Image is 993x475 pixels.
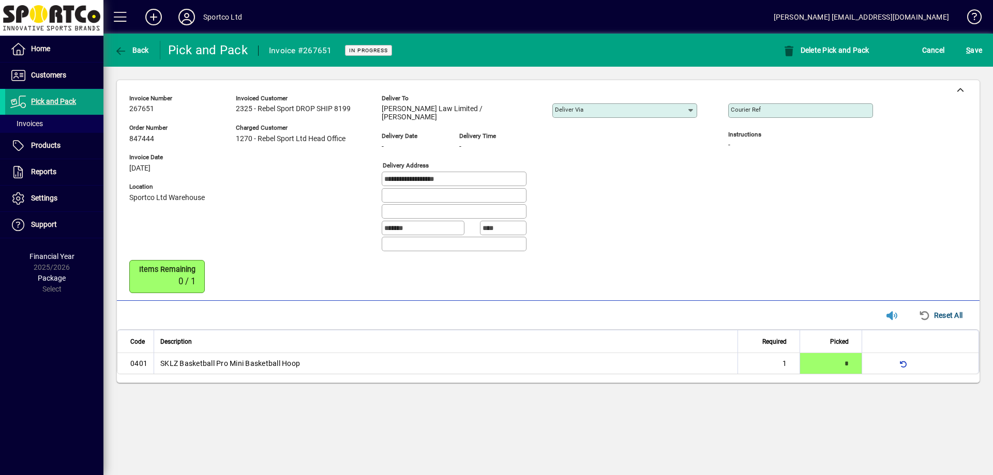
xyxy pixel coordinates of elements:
[31,71,66,79] span: Customers
[133,265,195,273] span: Items remaining
[129,164,151,173] span: [DATE]
[830,336,849,347] span: Picked
[29,252,74,261] span: Financial Year
[10,119,43,128] span: Invoices
[236,105,351,113] span: 2325 - Rebel Sport DROP SHIP 8199
[382,133,444,140] span: Delivery date
[780,41,872,59] button: Delete Pick and Pack
[129,194,205,202] span: Sportco Ltd Warehouse
[236,125,351,131] span: Charged customer
[269,42,332,59] div: Invoice #267651
[5,36,103,62] a: Home
[129,135,154,143] span: 847444
[783,46,869,54] span: Delete Pick and Pack
[154,353,738,374] td: SKLZ Basketball Pro Mini Basketball Hoop
[459,143,461,151] span: -
[966,46,970,54] span: S
[728,141,730,149] span: -
[5,212,103,238] a: Support
[5,186,103,211] a: Settings
[178,277,195,286] span: 0 / 1
[31,141,61,149] span: Products
[129,105,154,113] span: 267651
[914,306,967,325] button: Reset All
[103,41,160,59] app-page-header-button: Back
[31,194,57,202] span: Settings
[168,42,248,58] div: Pick and Pack
[5,115,103,132] a: Invoices
[112,41,152,59] button: Back
[130,336,145,347] span: Code
[382,105,537,121] span: [PERSON_NAME] Law Limited / [PERSON_NAME]
[919,307,962,324] span: Reset All
[31,167,56,176] span: Reports
[728,131,873,138] span: Instructions
[774,9,949,25] div: [PERSON_NAME] [EMAIL_ADDRESS][DOMAIN_NAME]
[203,9,242,25] div: Sportco Ltd
[5,133,103,159] a: Products
[964,41,985,59] button: Save
[762,336,787,347] span: Required
[38,274,66,282] span: Package
[129,183,205,190] span: Location
[922,42,945,58] span: Cancel
[555,106,583,113] mat-label: Deliver via
[137,8,170,26] button: Add
[117,353,154,374] td: 0401
[160,336,192,347] span: Description
[349,47,388,54] span: In Progress
[129,154,205,161] span: Invoice Date
[459,133,521,140] span: Delivery time
[236,135,345,143] span: 1270 - Rebel Sport Ltd Head Office
[31,97,76,105] span: Pick and Pack
[966,42,982,58] span: ave
[31,44,50,53] span: Home
[31,220,57,228] span: Support
[5,63,103,88] a: Customers
[959,2,980,36] a: Knowledge Base
[114,46,149,54] span: Back
[738,353,800,374] td: 1
[129,125,205,131] span: Order number
[170,8,203,26] button: Profile
[382,143,384,151] span: -
[920,41,947,59] button: Cancel
[731,106,761,113] mat-label: Courier Ref
[5,159,103,185] a: Reports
